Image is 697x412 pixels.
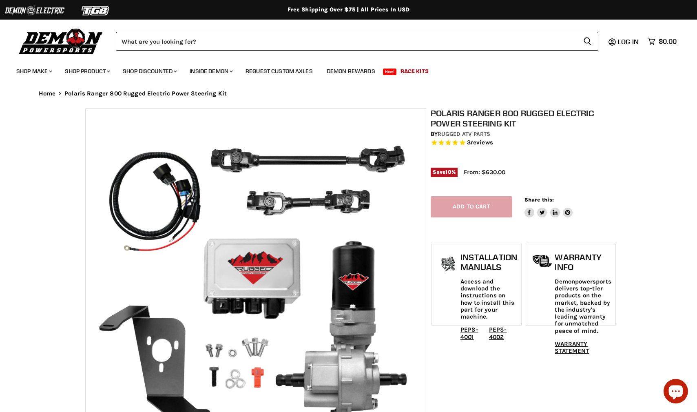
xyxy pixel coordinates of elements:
h1: Warranty Info [555,253,611,272]
a: WARRANTY STATEMENT [555,340,589,354]
span: Share this: [524,197,554,203]
p: Demonpowersports delivers top-tier products on the market, backed by the industry's leading warra... [555,278,611,334]
a: Race Kits [394,63,435,80]
a: Home [39,90,56,97]
ul: Main menu [10,60,675,80]
a: Inside Demon [184,63,238,80]
span: 3 reviews [467,139,493,146]
div: by [431,130,617,139]
input: Search [116,32,577,51]
a: $0.00 [644,35,681,47]
a: Shop Product [59,63,115,80]
inbox-online-store-chat: Shopify online store chat [661,379,690,405]
a: Log in [614,38,644,45]
span: Save % [431,168,458,177]
form: Product [116,32,598,51]
aside: Share this: [524,196,573,218]
a: PEPS-4001 [460,326,478,340]
h1: Installation Manuals [460,253,517,272]
span: New! [383,69,397,75]
div: Free Shipping Over $75 | All Prices In USD [22,6,675,13]
a: Shop Discounted [117,63,182,80]
img: Demon Powersports [16,27,106,55]
img: Demon Electric Logo 2 [4,3,65,18]
p: Access and download the instructions on how to install this part for your machine. [460,278,517,321]
span: Polaris Ranger 800 Rugged Electric Power Steering Kit [64,90,227,97]
button: Search [577,32,598,51]
span: 10 [445,169,451,175]
span: reviews [471,139,493,146]
img: install_manual-icon.png [438,255,458,275]
img: warranty-icon.png [532,255,553,267]
a: Rugged ATV Parts [438,131,490,137]
a: PEPS-4002 [489,326,507,340]
span: From: $630.00 [464,168,505,176]
span: $0.00 [659,38,677,45]
span: Rated 4.7 out of 5 stars 3 reviews [431,139,617,147]
nav: Breadcrumbs [22,90,675,97]
a: Demon Rewards [321,63,381,80]
h1: Polaris Ranger 800 Rugged Electric Power Steering Kit [431,108,617,128]
img: TGB Logo 2 [65,3,126,18]
a: Shop Make [10,63,57,80]
a: Request Custom Axles [239,63,319,80]
span: Log in [618,38,639,46]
